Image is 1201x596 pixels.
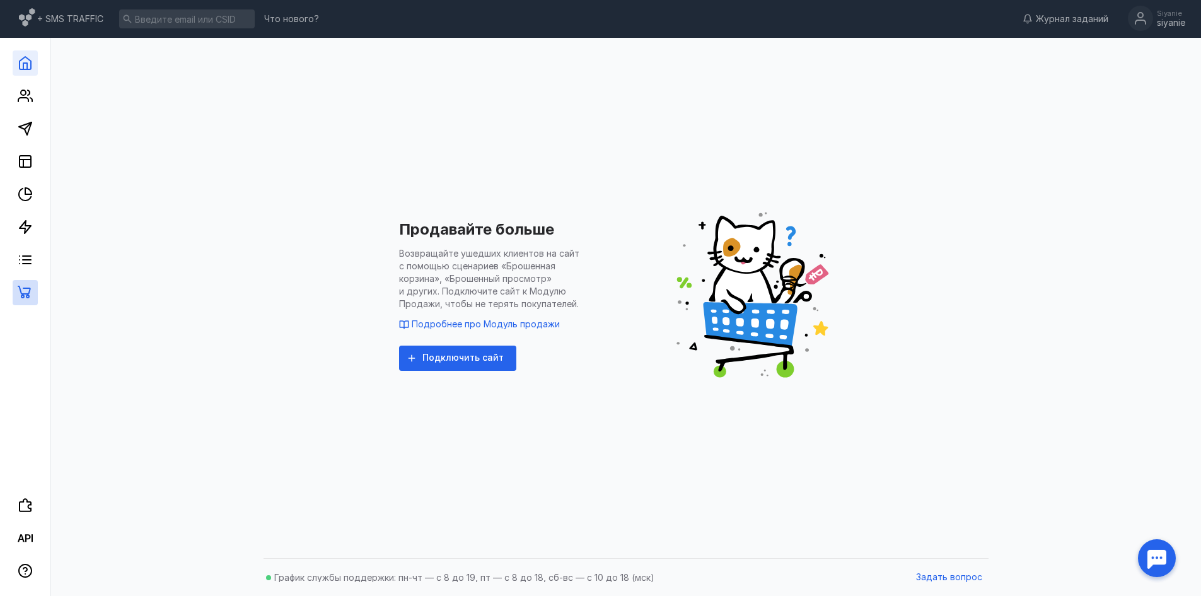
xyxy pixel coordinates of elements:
[258,15,325,23] a: Что нового?
[910,568,989,587] button: Задать вопрос
[274,572,654,583] span: График службы поддержки: пн-чт — с 8 до 19, пт — с 8 до 18, сб-вс — с 10 до 18 (мск)
[1157,18,1185,28] div: siyanie
[399,318,560,329] a: Подробнее про Модуль продажи
[399,346,516,371] button: Подключить сайт
[399,220,554,238] h1: Продавайте больше
[119,9,255,28] input: Введите email или CSID
[412,318,560,329] span: Подробнее про Модуль продажи
[916,572,982,583] span: Задать вопрос
[1016,13,1115,25] a: Журнал заданий
[399,247,588,310] span: Возвращайте ушедших клиентов на сайт с помощью сценариев «Брошенная корзина», «Брошенный просмотр...
[19,6,103,32] a: + SMS TRAFFIC
[264,15,319,23] span: Что нового?
[1157,9,1185,17] div: Siyanie
[37,13,103,25] span: + SMS TRAFFIC
[422,353,504,363] span: Подключить сайт
[1036,13,1108,25] span: Журнал заданий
